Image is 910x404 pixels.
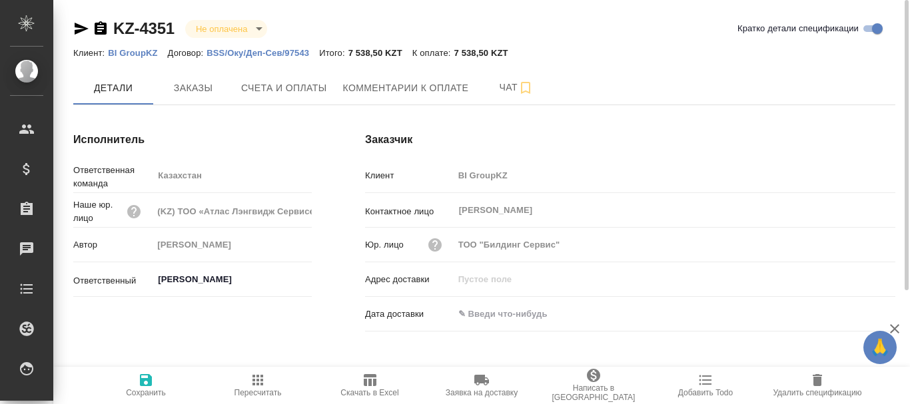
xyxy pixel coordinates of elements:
[319,48,348,58] p: Итого:
[365,307,454,321] p: Дата доставки
[73,132,312,148] h4: Исполнитель
[202,367,314,404] button: Пересчитать
[207,48,319,58] p: BSS/Оку/Деп-Сев/97543
[869,333,891,361] span: 🙏
[153,235,312,254] input: Пустое поле
[126,388,166,397] span: Сохранить
[426,367,538,404] button: Заявка на доставку
[348,48,412,58] p: 7 538,50 KZT
[153,202,312,221] input: Пустое поле
[304,278,307,281] button: Open
[365,273,454,286] p: Адрес доставки
[454,48,518,58] p: 7 538,50 KZT
[365,238,404,252] p: Юр. лицо
[73,21,89,37] button: Скопировать ссылку для ЯМессенджера
[546,383,642,402] span: Написать в [GEOGRAPHIC_DATA]
[73,164,153,190] p: Ответственная команда
[446,388,518,397] span: Заявка на доставку
[234,388,282,397] span: Пересчитать
[168,48,207,58] p: Договор:
[113,19,175,37] a: KZ-4351
[73,363,604,379] h4: Условия акта
[518,80,534,96] svg: Подписаться
[241,80,327,97] span: Счета и оплаты
[761,367,873,404] button: Удалить спецификацию
[108,47,167,58] a: BI GroupKZ
[192,23,251,35] button: Не оплачена
[737,22,859,35] span: Кратко детали спецификации
[863,331,897,364] button: 🙏
[412,48,454,58] p: К оплате:
[73,48,108,58] p: Клиент:
[185,20,267,38] div: Не оплачена
[454,304,570,323] input: ✎ Введи что-нибудь
[73,274,153,288] p: Ответственный
[81,80,145,97] span: Детали
[161,80,225,97] span: Заказы
[207,47,319,58] a: BSS/Оку/Деп-Сев/97543
[93,21,109,37] button: Скопировать ссылку
[73,238,153,252] p: Автор
[454,270,895,289] input: Пустое поле
[484,79,548,96] span: Чат
[454,166,895,185] input: Пустое поле
[538,367,650,404] button: Написать в [GEOGRAPHIC_DATA]
[90,367,202,404] button: Сохранить
[343,80,469,97] span: Комментарии к оплате
[108,48,167,58] p: BI GroupKZ
[454,235,895,254] input: Пустое поле
[773,388,861,397] span: Удалить спецификацию
[650,367,761,404] button: Добавить Todo
[340,388,398,397] span: Скачать в Excel
[73,198,126,225] p: Наше юр. лицо
[678,388,733,397] span: Добавить Todo
[365,132,895,148] h4: Заказчик
[365,205,454,218] p: Контактное лицо
[314,367,426,404] button: Скачать в Excel
[365,169,454,182] p: Клиент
